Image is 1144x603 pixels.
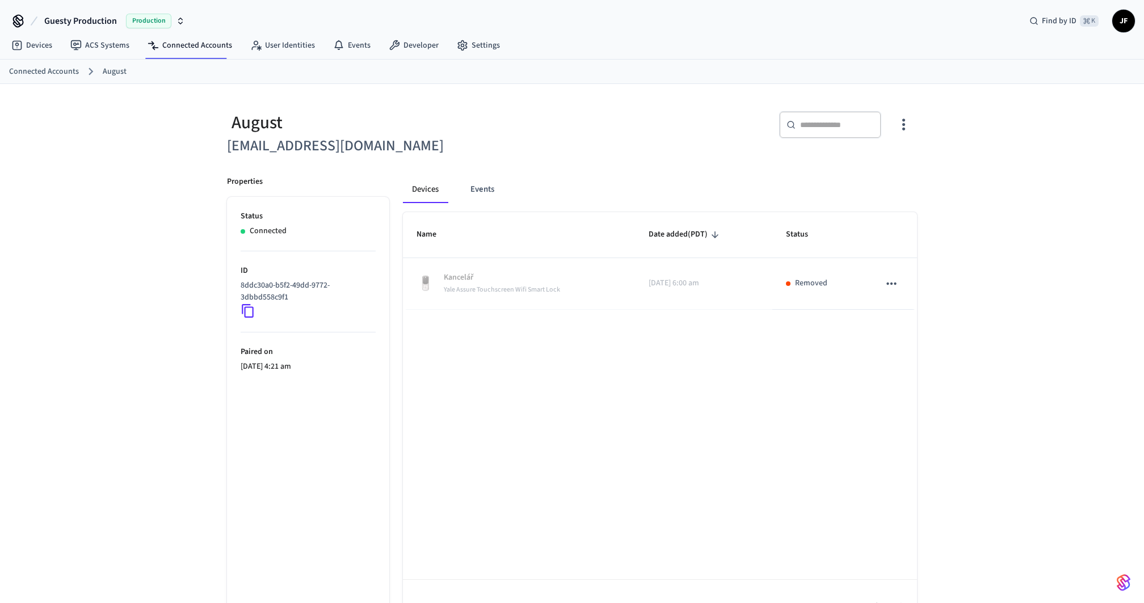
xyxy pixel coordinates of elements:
a: Connected Accounts [9,66,79,78]
button: Events [461,176,503,203]
button: Devices [403,176,448,203]
p: Connected [250,225,287,237]
div: August [227,111,565,134]
div: Find by ID⌘ K [1020,11,1108,31]
span: Status [786,226,823,243]
p: 8ddc30a0-b5f2-49dd-9772-3dbbd558c9f1 [241,280,371,303]
a: User Identities [241,35,324,56]
a: Devices [2,35,61,56]
img: SeamLogoGradient.69752ec5.svg [1117,574,1130,592]
span: Date added(PDT) [649,226,722,243]
span: Yale Assure Touchscreen Wifi Smart Lock [444,285,560,294]
p: Status [241,210,376,222]
h6: [EMAIL_ADDRESS][DOMAIN_NAME] [227,134,565,158]
p: Kancelář [444,272,560,284]
img: Yale Assure Touchscreen Wifi Smart Lock, Satin Nickel, Front [417,275,435,293]
a: Connected Accounts [138,35,241,56]
a: Developer [380,35,448,56]
a: Events [324,35,380,56]
div: connected account tabs [403,176,917,203]
p: Properties [227,176,263,188]
a: August [103,66,127,78]
span: ⌘ K [1080,15,1099,27]
p: [DATE] 6:00 am [649,277,759,289]
p: [DATE] 4:21 am [241,361,376,373]
span: Name [417,226,451,243]
p: Paired on [241,346,376,358]
table: sticky table [403,212,917,310]
p: Removed [795,277,827,289]
button: JF [1112,10,1135,32]
a: ACS Systems [61,35,138,56]
a: Settings [448,35,509,56]
span: Guesty Production [44,14,117,28]
span: Production [126,14,171,28]
span: JF [1113,11,1134,31]
span: Find by ID [1042,15,1076,27]
p: ID [241,265,376,277]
